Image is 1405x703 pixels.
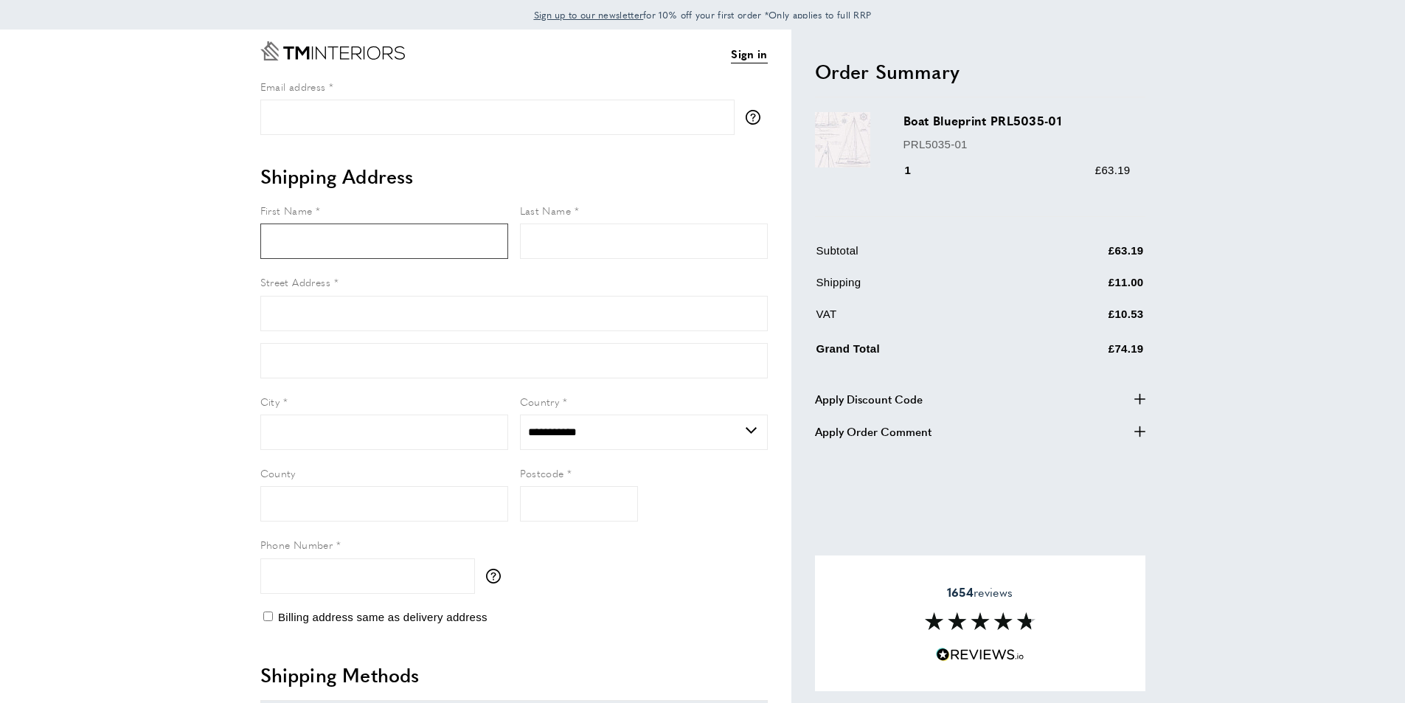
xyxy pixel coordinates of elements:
td: Shipping [816,274,1027,302]
h2: Shipping Address [260,163,768,190]
td: £11.00 [1027,274,1143,302]
span: First Name [260,203,313,218]
td: Subtotal [816,242,1027,271]
td: £63.19 [1027,242,1143,271]
span: City [260,394,280,409]
button: More information [746,110,768,125]
img: Reviews.io 5 stars [936,648,1024,662]
a: Sign up to our newsletter [534,7,644,22]
span: Billing address same as delivery address [278,611,488,623]
span: Last Name [520,203,572,218]
span: Apply Discount Code [815,390,923,408]
span: Apply Order Comment [815,423,932,440]
td: Grand Total [816,337,1027,369]
img: Reviews section [925,612,1035,630]
td: VAT [816,305,1027,334]
span: Postcode [520,465,564,480]
h3: Boat Blueprint PRL5035-01 [903,112,1131,129]
img: Boat Blueprint PRL5035-01 [815,112,870,167]
p: PRL5035-01 [903,136,1131,153]
span: Street Address [260,274,331,289]
h2: Order Summary [815,58,1145,85]
a: Go to Home page [260,41,405,60]
span: £63.19 [1095,164,1131,176]
span: reviews [947,585,1013,600]
td: £10.53 [1027,305,1143,334]
span: Sign up to our newsletter [534,8,644,21]
div: 1 [903,162,932,179]
span: for 10% off your first order *Only applies to full RRP [534,8,872,21]
span: Phone Number [260,537,333,552]
span: Country [520,394,560,409]
span: County [260,465,296,480]
strong: 1654 [947,583,974,600]
span: Email address [260,79,326,94]
input: Billing address same as delivery address [263,612,273,621]
td: £74.19 [1027,337,1143,369]
button: More information [486,569,508,583]
a: Sign in [731,45,767,63]
h2: Shipping Methods [260,662,768,688]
